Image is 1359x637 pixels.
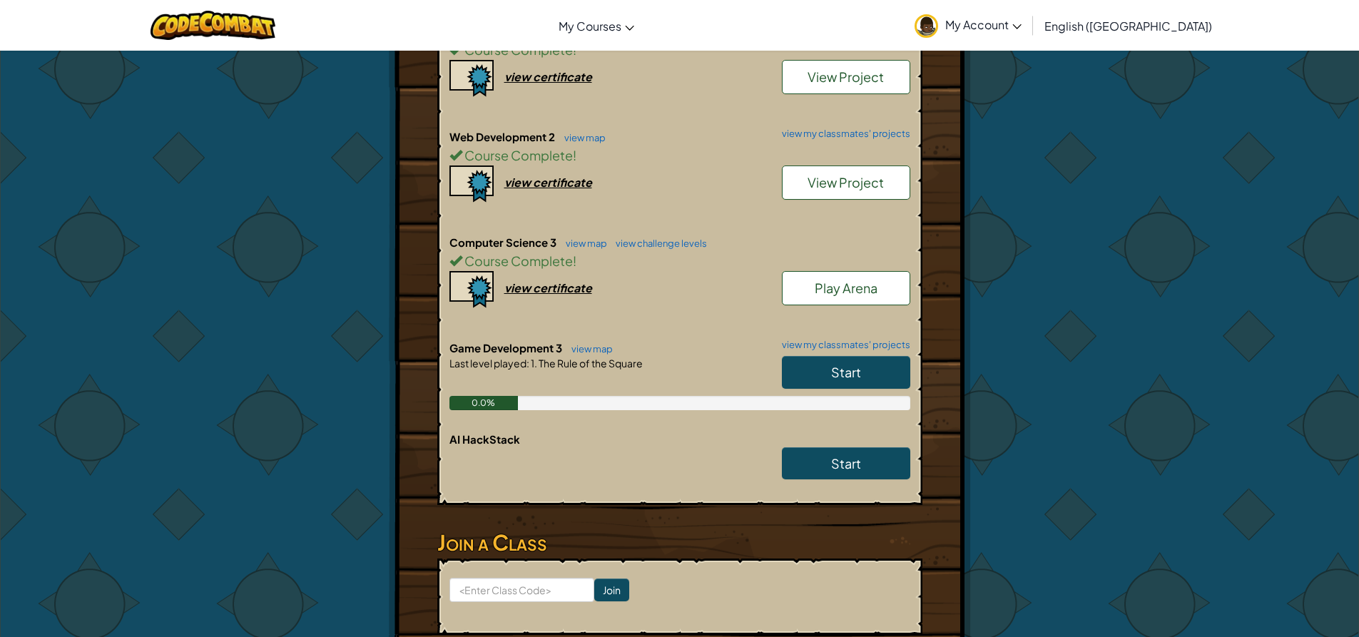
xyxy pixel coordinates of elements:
span: ! [573,147,576,163]
span: ! [573,41,576,58]
input: <Enter Class Code> [449,578,594,602]
a: view map [564,343,613,355]
span: My Account [945,17,1022,32]
a: view certificate [449,280,592,295]
div: view certificate [504,175,592,190]
span: ! [573,253,576,269]
a: English ([GEOGRAPHIC_DATA]) [1037,6,1219,45]
a: My Courses [551,6,641,45]
div: view certificate [504,280,592,295]
span: Course Complete [462,41,573,58]
div: view certificate [504,69,592,84]
span: : [526,357,529,370]
span: Web Development 2 [449,130,557,143]
a: view my classmates' projects [775,340,910,350]
h3: Join a Class [437,526,922,559]
a: Start [782,447,910,480]
span: Start [831,364,861,380]
span: Computer Science 3 [449,235,559,249]
img: certificate-icon.png [449,60,494,97]
span: Game Development 3 [449,341,564,355]
a: view certificate [449,69,592,84]
a: view map [559,238,607,249]
a: view my classmates' projects [775,129,910,138]
span: Last level played [449,357,526,370]
a: view map [557,132,606,143]
span: My Courses [559,19,621,34]
img: CodeCombat logo [151,11,275,40]
span: English ([GEOGRAPHIC_DATA]) [1044,19,1212,34]
a: view certificate [449,175,592,190]
img: certificate-icon.png [449,271,494,308]
input: Join [594,579,629,601]
span: View Project [808,68,884,85]
span: Course Complete [462,253,573,269]
span: Course Complete [462,147,573,163]
span: View Project [808,174,884,190]
img: avatar [915,14,938,38]
span: 1. [529,357,537,370]
span: The Rule of the Square [537,357,643,370]
div: 0.0% [449,396,519,410]
a: My Account [907,3,1029,48]
span: Start [831,455,861,472]
a: view challenge levels [609,238,707,249]
img: certificate-icon.png [449,165,494,203]
span: AI HackStack [449,432,520,446]
span: Play Arena [815,280,877,296]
